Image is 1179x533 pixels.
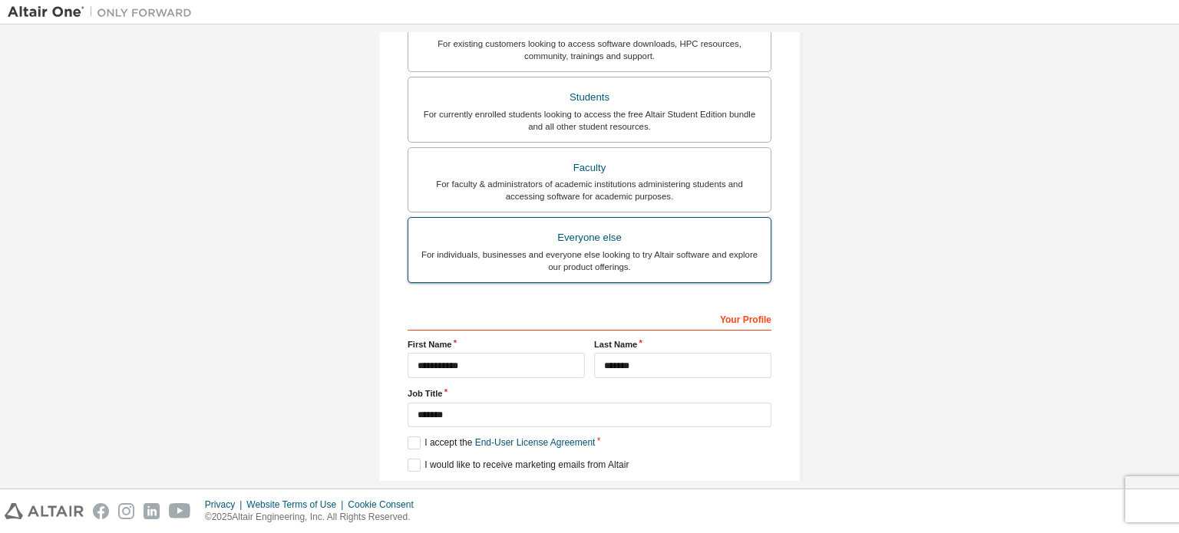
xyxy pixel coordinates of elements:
img: youtube.svg [169,503,191,519]
a: End-User License Agreement [475,437,596,448]
div: Students [418,87,761,108]
label: I accept the [408,436,595,449]
label: Last Name [594,338,771,350]
img: altair_logo.svg [5,503,84,519]
label: First Name [408,338,585,350]
div: Your Profile [408,306,771,331]
img: facebook.svg [93,503,109,519]
p: © 2025 Altair Engineering, Inc. All Rights Reserved. [205,511,423,524]
img: instagram.svg [118,503,134,519]
label: Job Title [408,387,771,400]
div: Everyone else [418,227,761,248]
div: For existing customers looking to access software downloads, HPC resources, community, trainings ... [418,38,761,62]
div: For individuals, businesses and everyone else looking to try Altair software and explore our prod... [418,248,761,273]
img: Altair One [8,5,200,20]
div: Faculty [418,157,761,179]
div: Cookie Consent [348,498,422,511]
img: linkedin.svg [144,503,160,519]
div: For currently enrolled students looking to access the free Altair Student Edition bundle and all ... [418,108,761,133]
div: For faculty & administrators of academic institutions administering students and accessing softwa... [418,178,761,202]
label: I would like to receive marketing emails from Altair [408,459,629,472]
div: Privacy [205,498,246,511]
div: Website Terms of Use [246,498,348,511]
